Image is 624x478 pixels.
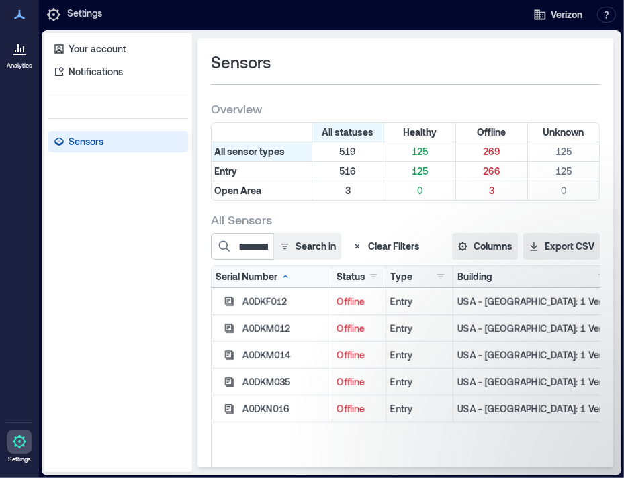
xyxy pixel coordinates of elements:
[457,270,492,283] div: Building
[390,375,449,389] div: Entry
[48,131,188,152] a: Sensors
[457,322,610,335] p: USA - [GEOGRAPHIC_DATA]: 1 Verizon Pl
[337,348,382,362] p: Offline
[337,375,382,389] p: Offline
[337,295,382,308] p: Offline
[242,295,328,308] div: A0DKF012
[347,233,425,260] button: Clear Filters
[457,295,610,308] p: USA - [GEOGRAPHIC_DATA]: 1 Verizon Pl
[8,455,31,463] p: Settings
[387,164,453,178] p: 125
[528,123,599,142] div: Filter by Status: Unknown
[242,322,328,335] div: A0DKM012
[212,142,312,161] div: All sensor types
[459,145,525,158] p: 269
[69,42,126,56] p: Your account
[337,402,382,416] p: Offline
[457,348,610,362] p: USA - [GEOGRAPHIC_DATA]: 1 Verizon Pl
[69,135,103,148] p: Sensors
[242,348,328,362] div: A0DKM014
[390,348,449,362] div: Entry
[337,322,382,335] p: Offline
[212,181,312,200] div: Filter by Type: Open Area
[315,184,381,197] p: 3
[384,181,456,200] div: Filter by Type: Open Area & Status: Healthy (0 sensors)
[529,4,586,26] button: Verizon
[390,270,412,283] div: Type
[242,375,328,389] div: A0DKM035
[67,7,102,23] p: Settings
[387,145,453,158] p: 125
[457,402,610,416] p: USA - [GEOGRAPHIC_DATA]: 1 Verizon Pl
[390,322,449,335] div: Entry
[456,162,528,181] div: Filter by Type: Entry & Status: Offline
[273,233,341,260] button: Search in
[337,270,365,283] div: Status
[523,233,600,260] button: Export CSV
[456,123,528,142] div: Filter by Status: Offline
[211,211,272,228] span: All Sensors
[384,123,456,142] div: Filter by Status: Healthy
[456,181,528,200] div: Filter by Type: Open Area & Status: Offline
[528,162,599,181] div: Filter by Type: Entry & Status: Unknown
[452,233,518,260] button: Columns
[312,123,384,142] div: All statuses
[531,184,596,197] p: 0
[216,270,291,283] div: Serial Number
[457,375,610,389] p: USA - [GEOGRAPHIC_DATA]: 1 Verizon Pl
[531,145,596,158] p: 125
[3,426,36,467] a: Settings
[387,184,453,197] p: 0
[528,181,599,200] div: Filter by Type: Open Area & Status: Unknown (0 sensors)
[69,65,123,79] p: Notifications
[315,164,381,178] p: 516
[315,145,381,158] p: 519
[390,402,449,416] div: Entry
[384,162,456,181] div: Filter by Type: Entry & Status: Healthy
[48,61,188,83] a: Notifications
[390,295,449,308] div: Entry
[459,164,525,178] p: 266
[212,162,312,181] div: Filter by Type: Entry
[7,62,32,70] p: Analytics
[211,101,262,117] span: Overview
[242,402,328,416] div: A0DKN016
[3,32,36,74] a: Analytics
[459,184,525,197] p: 3
[48,38,188,60] a: Your account
[531,164,596,178] p: 125
[211,52,271,73] span: Sensors
[551,8,582,21] span: Verizon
